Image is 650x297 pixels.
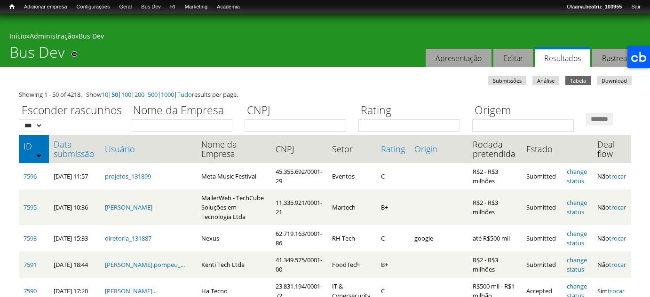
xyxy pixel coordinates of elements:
[609,203,626,211] a: trocar
[72,2,115,12] a: Configurações
[327,225,376,251] td: RH Tech
[597,76,632,85] a: Download
[102,90,108,99] a: 10
[136,2,166,12] a: Bus Dev
[522,189,562,225] td: Submitted
[105,172,151,180] a: projetos_131899
[24,203,37,211] a: 7595
[105,287,157,295] a: [PERSON_NAME]...
[271,225,327,251] td: 62.719.163/0001-86
[19,2,72,12] a: Adicionar empresa
[105,144,192,154] a: Usuário
[327,135,376,163] th: Setor
[9,31,641,43] div: » »
[197,163,271,189] td: Meta Music Festival
[609,260,626,269] a: trocar
[197,225,271,251] td: Nexus
[5,2,19,11] a: Início
[376,225,410,251] td: C
[575,4,622,9] strong: ana.beatriz_103955
[376,163,410,189] td: C
[468,135,522,163] th: Rodada pretendida
[522,163,562,189] td: Submitted
[609,172,626,180] a: trocar
[376,251,410,278] td: B+
[177,90,192,99] a: Tudo
[592,49,640,67] a: Rastrear
[131,102,238,119] label: Nome da Empresa
[79,31,104,40] a: Bus Dev
[381,144,405,154] a: Rating
[426,49,491,67] a: Apresentação
[522,225,562,251] td: Submitted
[327,163,376,189] td: Eventos
[105,234,151,242] a: diretoria_131887
[567,198,587,216] a: change status
[197,135,271,163] th: Nome da Empresa
[197,189,271,225] td: MailerWeb - TechCube Soluções em Tecnologia Ltda
[468,251,522,278] td: R$2 - R$3 milhões
[24,234,37,242] a: 7593
[9,31,26,40] a: Início
[105,260,185,269] a: [PERSON_NAME].pompeu_...
[567,229,587,247] a: change status
[114,2,136,12] a: Geral
[410,225,468,251] td: google
[493,49,533,67] a: Editar
[161,90,174,99] a: 1000
[19,90,631,99] div: Showing 1 - 50 of 4218. Show | | | | | | results per page.
[54,140,95,158] a: Data submissão
[245,102,352,119] label: CNPJ
[271,135,327,163] th: CNPJ
[49,189,100,225] td: [DATE] 10:36
[468,225,522,251] td: até R$500 mil
[608,287,625,295] a: trocar
[166,2,180,12] a: RI
[567,167,587,185] a: change status
[327,251,376,278] td: FoodTech
[593,225,631,251] td: Não
[535,47,590,67] a: Resultados
[565,76,591,85] a: Tabela
[271,163,327,189] td: 45.355.692/0001-29
[111,90,118,99] a: 50
[609,234,626,242] a: trocar
[562,2,626,12] a: Oláana.beatriz_103955
[212,2,245,12] a: Academia
[593,189,631,225] td: Não
[135,90,144,99] a: 200
[24,172,37,180] a: 7596
[271,189,327,225] td: 11.335.921/0001-21
[24,260,37,269] a: 7591
[593,135,631,163] th: Deal flow
[532,76,559,85] a: Análise
[24,287,37,295] a: 7590
[180,2,212,12] a: Marketing
[121,90,131,99] a: 100
[468,163,522,189] td: R$2 - R$3 milhões
[522,135,562,163] th: Estado
[49,163,100,189] td: [DATE] 11:57
[488,76,526,85] a: Submissões
[9,3,15,10] span: Início
[271,251,327,278] td: 41.349.575/0001-00
[30,31,75,40] a: Administração
[148,90,158,99] a: 500
[327,189,376,225] td: Martech
[19,102,125,119] label: Esconder rascunhos
[593,251,631,278] td: Não
[36,152,42,158] img: ordem crescente
[522,251,562,278] td: Submitted
[468,189,522,225] td: R$2 - R$3 milhões
[49,225,100,251] td: [DATE] 15:33
[197,251,271,278] td: Kenti Tech Ltda
[593,163,631,189] td: Não
[24,141,44,151] a: ID
[376,189,410,225] td: B+
[626,2,645,12] a: Sair
[9,43,65,67] h1: Bus Dev
[105,203,152,211] a: [PERSON_NAME]
[358,102,466,119] label: Rating
[567,256,587,274] a: change status
[49,251,100,278] td: [DATE] 18:44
